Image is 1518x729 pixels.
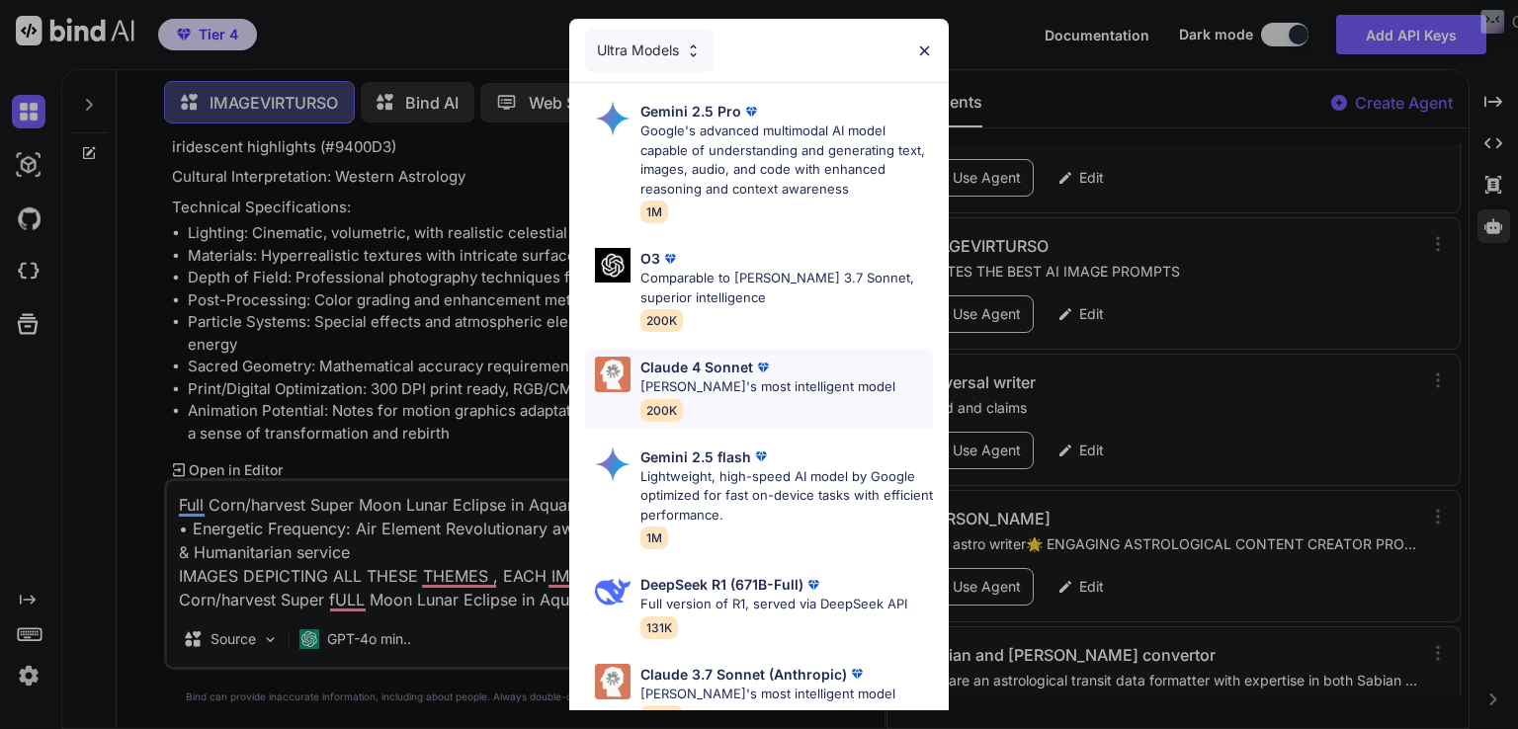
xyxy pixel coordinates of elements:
[640,616,678,639] span: 131K
[640,705,683,728] span: 200K
[640,269,933,307] p: Comparable to [PERSON_NAME] 3.7 Sonnet, superior intelligence
[640,248,660,269] p: O3
[685,42,702,59] img: Pick Models
[640,101,741,121] p: Gemini 2.5 Pro
[595,357,631,392] img: Pick Models
[640,357,753,377] p: Claude 4 Sonnet
[640,446,751,467] p: Gemini 2.5 flash
[751,446,771,466] img: premium
[803,575,823,595] img: premium
[640,201,668,223] span: 1M
[640,595,907,614] p: Full version of R1, served via DeepSeek API
[640,467,933,526] p: Lightweight, high-speed AI model by Google optimized for fast on-device tasks with efficient perf...
[753,358,773,377] img: premium
[640,526,668,549] span: 1M
[595,664,631,699] img: Pick Models
[595,574,631,609] img: Pick Models
[741,102,761,121] img: premium
[640,377,895,397] p: [PERSON_NAME]'s most intelligent model
[640,574,803,595] p: DeepSeek R1 (671B-Full)
[595,446,631,482] img: Pick Models
[847,664,867,684] img: premium
[640,121,933,199] p: Google's advanced multimodal AI model capable of understanding and generating text, images, audio...
[640,399,683,422] span: 200K
[585,29,714,72] div: Ultra Models
[640,685,895,704] p: [PERSON_NAME]'s most intelligent model
[595,101,631,136] img: Pick Models
[640,309,683,332] span: 200K
[660,249,680,269] img: premium
[640,664,847,685] p: Claude 3.7 Sonnet (Anthropic)
[916,42,933,59] img: close
[595,248,631,283] img: Pick Models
